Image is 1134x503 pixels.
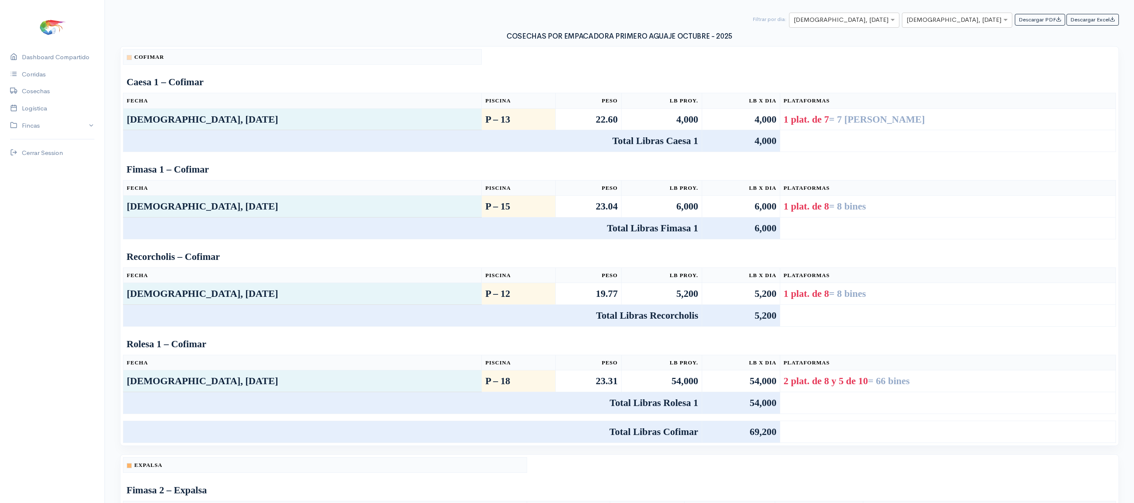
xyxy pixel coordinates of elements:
td: 6,000 [702,196,780,217]
td: Fimasa 2 – Expalsa [123,479,1116,501]
th: Peso [556,180,621,196]
th: Lb x Dia [702,180,780,196]
th: Piscina [482,355,556,370]
th: Plataformas [780,180,1116,196]
th: Fecha [123,93,482,109]
th: Plataformas [780,355,1116,370]
td: 54,000 [702,370,780,392]
th: Fecha [123,267,482,283]
td: 54,000 [702,392,780,414]
button: Descargar PDF [1015,14,1065,26]
th: Lb x Dia [702,93,780,109]
td: 6,000 [702,217,780,239]
td: P – 13 [482,108,556,130]
td: Total Libras Caesa 1 [123,130,702,152]
div: Filtrar por dia: [753,13,786,24]
td: Rolesa 1 – Cofimar [123,333,1116,355]
th: Peso [556,355,621,370]
td: 54,000 [621,370,702,392]
th: Cofimar [123,49,482,65]
th: Lb Proy. [621,355,702,370]
td: P – 18 [482,370,556,392]
div: 1 plat. de 8 [784,286,1112,301]
td: Total Libras Cofimar [123,421,702,443]
td: [DEMOGRAPHIC_DATA], [DATE] [123,370,482,392]
td: 23.04 [556,196,621,217]
th: Lb x Dia [702,355,780,370]
span: = 8 bines [829,288,866,299]
td: Total Libras Rolesa 1 [123,392,702,414]
th: Fecha [123,355,482,370]
th: Lb x Dia [702,267,780,283]
td: 19.77 [556,283,621,305]
td: Fimasa 1 – Cofimar [123,159,1116,180]
th: Lb Proy. [621,180,702,196]
th: Piscina [482,267,556,283]
td: 6,000 [621,196,702,217]
td: 5,200 [702,305,780,327]
th: Piscina [482,180,556,196]
th: Lb Proy. [621,93,702,109]
th: Piscina [482,93,556,109]
th: Fecha [123,180,482,196]
th: Peso [556,93,621,109]
th: Plataformas [780,267,1116,283]
div: 2 plat. de 8 y 5 de 10 [784,374,1112,388]
span: = 7 [PERSON_NAME] [829,114,925,125]
td: Total Libras Recorcholis [123,305,702,327]
td: 4,000 [702,108,780,130]
div: 1 plat. de 7 [784,112,1112,127]
th: Peso [556,267,621,283]
td: 23.31 [556,370,621,392]
td: 5,200 [621,283,702,305]
td: 69,200 [702,421,780,443]
span: = 66 bines [868,375,910,386]
th: Expalsa [123,457,527,473]
td: P – 12 [482,283,556,305]
td: 4,000 [702,130,780,152]
th: Lb Proy. [621,267,702,283]
td: Caesa 1 – Cofimar [123,71,1116,93]
div: 1 plat. de 8 [784,199,1112,214]
td: Total Libras Fimasa 1 [123,217,702,239]
td: Recorcholis – Cofimar [123,246,1116,267]
button: Descargar Excel [1066,14,1119,26]
th: Plataformas [780,93,1116,109]
td: P – 15 [482,196,556,217]
td: [DEMOGRAPHIC_DATA], [DATE] [123,108,482,130]
td: 5,200 [702,283,780,305]
td: 22.60 [556,108,621,130]
h3: COSECHAS POR EMPACADORA PRIMERO AGUAJE OCTUBRE - 2025 [120,33,1119,41]
span: = 8 bines [829,201,866,212]
td: [DEMOGRAPHIC_DATA], [DATE] [123,283,482,305]
td: [DEMOGRAPHIC_DATA], [DATE] [123,196,482,217]
td: 4,000 [621,108,702,130]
